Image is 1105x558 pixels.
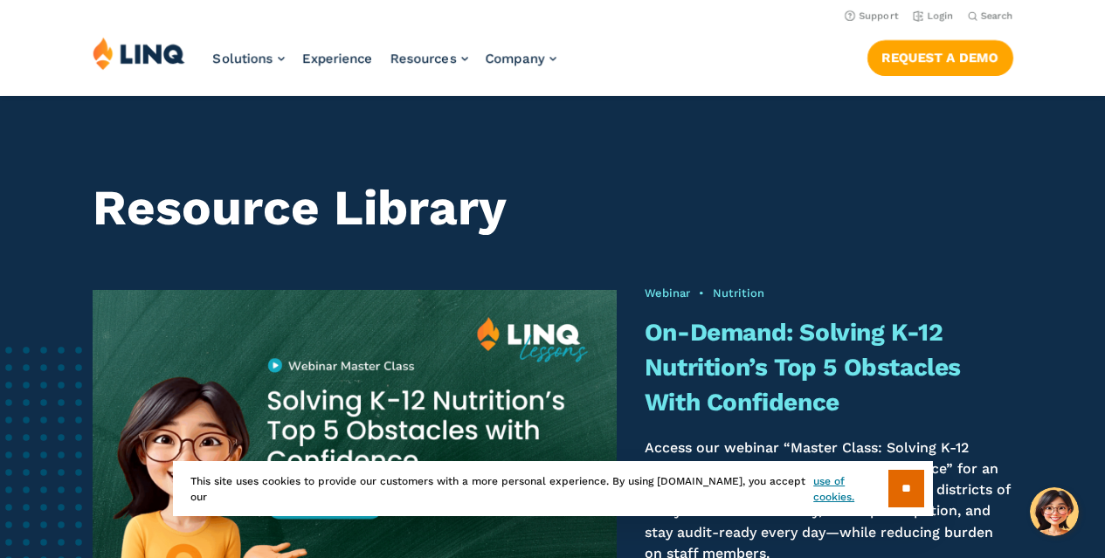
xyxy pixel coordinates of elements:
h1: Resource Library [93,180,1013,237]
a: On-Demand: Solving K-12 Nutrition’s Top 5 Obstacles With Confidence [645,318,961,417]
span: Search [981,10,1013,22]
a: Experience [302,51,373,66]
nav: Primary Navigation [213,37,556,94]
img: LINQ | K‑12 Software [93,37,185,70]
button: Hello, have a question? Let’s chat. [1030,487,1079,536]
a: Nutrition [713,286,764,300]
a: use of cookies. [813,473,887,505]
div: This site uses cookies to provide our customers with a more personal experience. By using [DOMAIN... [173,461,933,516]
div: • [645,286,1013,301]
button: Open Search Bar [968,10,1013,23]
a: Login [913,10,954,22]
a: Support [845,10,899,22]
a: Company [486,51,556,66]
a: Resources [390,51,468,66]
nav: Button Navigation [867,37,1013,75]
span: Resources [390,51,457,66]
a: Solutions [213,51,285,66]
a: Request a Demo [867,40,1013,75]
span: Solutions [213,51,273,66]
a: Webinar [645,286,690,300]
span: Company [486,51,545,66]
